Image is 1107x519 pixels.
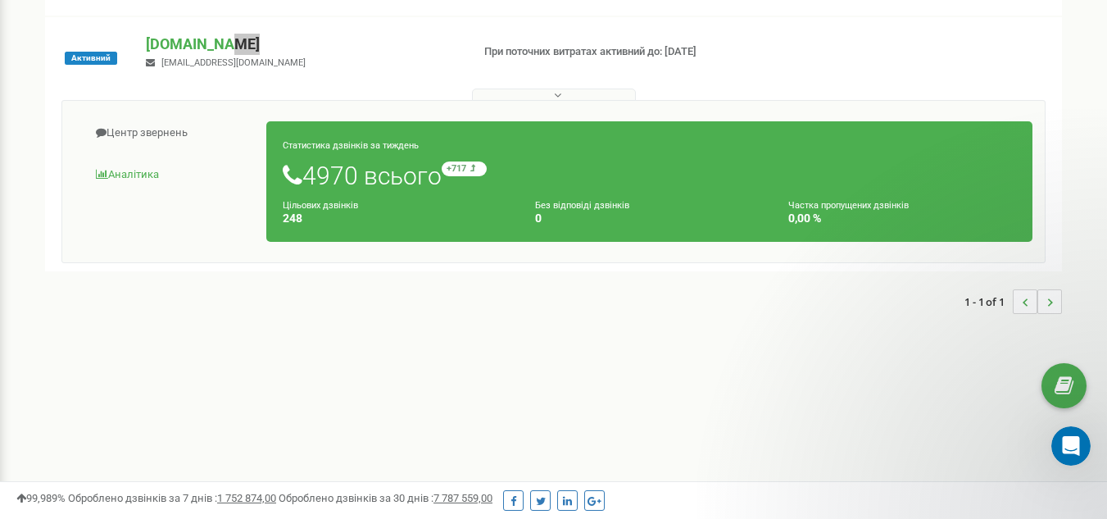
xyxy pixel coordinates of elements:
small: Статистика дзвінків за тиждень [283,140,419,151]
u: 7 787 559,00 [433,492,492,504]
h4: 0,00 % [788,212,1016,225]
span: [EMAIL_ADDRESS][DOMAIN_NAME] [161,57,306,68]
span: Оброблено дзвінків за 30 днів : [279,492,492,504]
h4: 0 [535,212,763,225]
a: Центр звернень [75,113,267,153]
nav: ... [964,273,1062,330]
h4: 248 [283,212,510,225]
p: При поточних витратах активний до: [DATE] [484,44,712,60]
h1: 4970 всього [283,162,1016,189]
span: Оброблено дзвінків за 7 днів : [68,492,276,504]
small: Частка пропущених дзвінків [788,200,909,211]
span: Активний [65,52,117,65]
iframe: Intercom live chat [1051,426,1091,466]
a: Аналiтика [75,155,267,195]
p: [DOMAIN_NAME] [146,34,457,55]
u: 1 752 874,00 [217,492,276,504]
span: 1 - 1 of 1 [964,289,1013,314]
small: +717 [442,162,487,176]
small: Без відповіді дзвінків [535,200,629,211]
small: Цільових дзвінків [283,200,358,211]
span: 99,989% [16,492,66,504]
